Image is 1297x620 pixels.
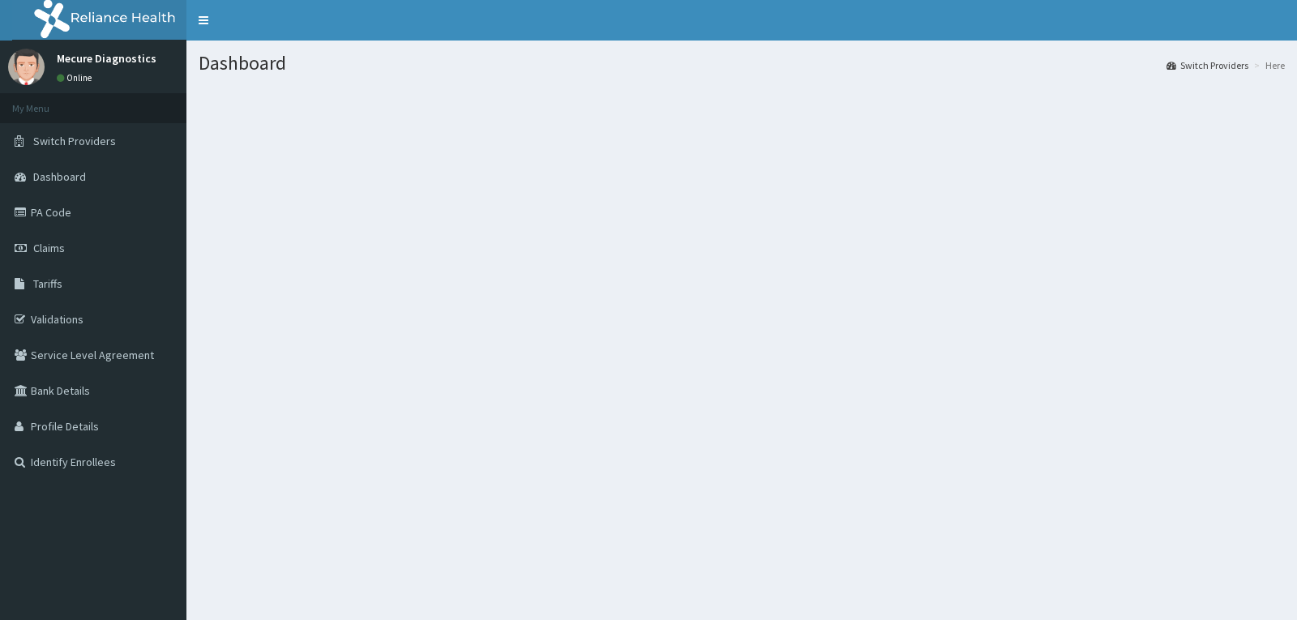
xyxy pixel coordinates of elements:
[1166,58,1248,72] a: Switch Providers
[33,169,86,184] span: Dashboard
[33,134,116,148] span: Switch Providers
[57,53,156,64] p: Mecure Diagnostics
[33,276,62,291] span: Tariffs
[1250,58,1285,72] li: Here
[57,72,96,83] a: Online
[33,241,65,255] span: Claims
[8,49,45,85] img: User Image
[199,53,1285,74] h1: Dashboard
